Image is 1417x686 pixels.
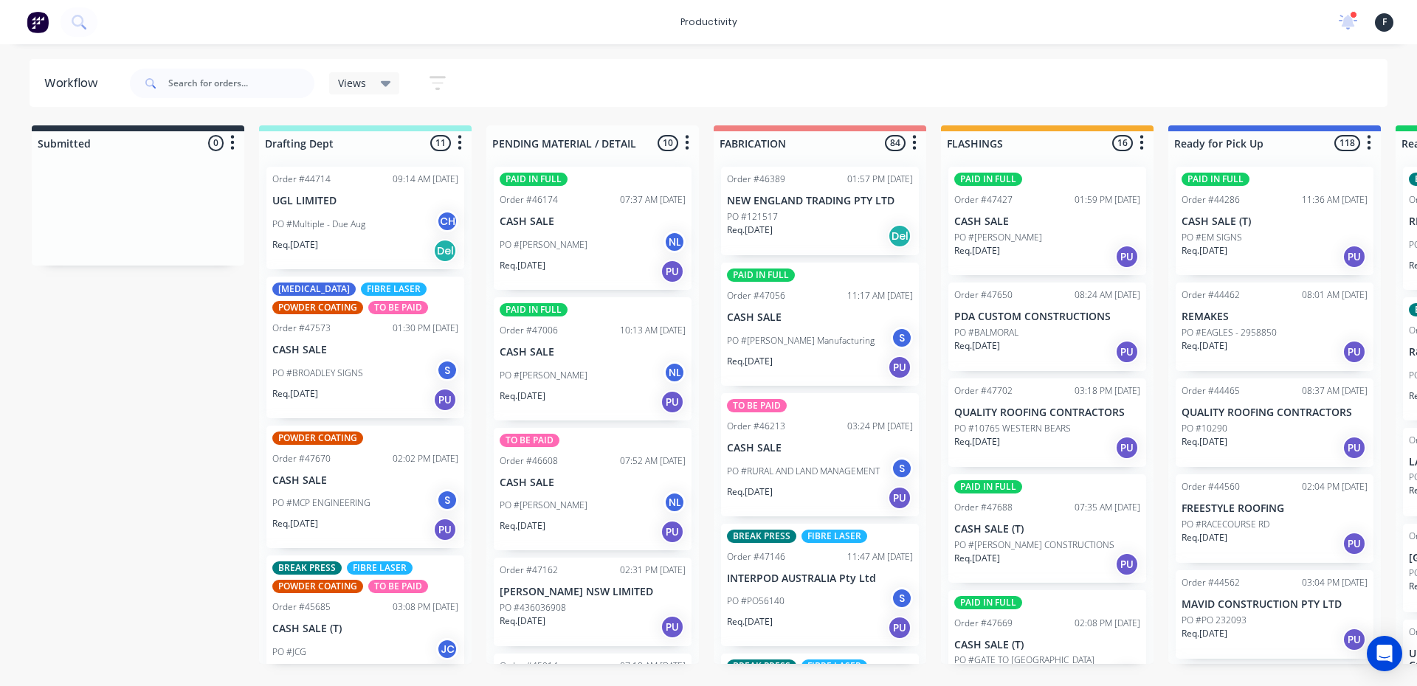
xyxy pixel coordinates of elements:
[954,288,1013,302] div: Order #47650
[954,596,1022,609] div: PAID IN FULL
[272,496,370,510] p: PO #MCP ENGINEERING
[663,231,686,253] div: NL
[266,426,464,549] div: POWDER COATINGOrder #4767002:02 PM [DATE]CASH SALEPO #MCP ENGINEERINGSReq.[DATE]PU
[954,193,1013,207] div: Order #47427
[727,615,773,628] p: Req. [DATE]
[27,11,49,33] img: Factory
[272,561,342,575] div: BREAK PRESS
[727,311,913,324] p: CASH SALE
[272,517,318,530] p: Req. [DATE]
[500,259,545,272] p: Req. [DATE]
[1342,436,1366,460] div: PU
[1182,215,1368,228] p: CASH SALE (T)
[801,659,867,673] div: FIBRE LASER
[1182,435,1227,448] p: Req. [DATE]
[1342,628,1366,651] div: PU
[948,474,1146,583] div: PAID IN FULLOrder #4768807:35 AM [DATE]CASH SALE (T)PO #[PERSON_NAME] CONSTRUCTIONSReq.[DATE]PU
[500,564,558,577] div: Order #47162
[1115,552,1139,576] div: PU
[1115,436,1139,460] div: PU
[661,520,684,544] div: PU
[727,399,787,412] div: TO BE PAID
[393,600,458,614] div: 03:08 PM [DATE]
[272,195,458,207] p: UGL LIMITED
[727,210,778,224] p: PO #121517
[954,617,1013,630] div: Order #47669
[1075,617,1140,630] div: 02:08 PM [DATE]
[1182,384,1240,398] div: Order #44465
[1302,288,1368,302] div: 08:01 AM [DATE]
[500,238,587,252] p: PO #[PERSON_NAME]
[500,454,558,468] div: Order #46608
[620,324,686,337] div: 10:13 AM [DATE]
[954,173,1022,186] div: PAID IN FULL
[727,659,796,673] div: BREAK PRESS
[1182,288,1240,302] div: Order #44462
[620,659,686,673] div: 07:18 AM [DATE]
[620,564,686,577] div: 02:31 PM [DATE]
[1182,231,1242,244] p: PO #EM SIGNS
[891,457,913,479] div: S
[494,558,692,646] div: Order #4716202:31 PM [DATE][PERSON_NAME] NSW LIMITEDPO #436036908Req.[DATE]PU
[500,303,568,316] div: PAID IN FULL
[847,550,913,564] div: 11:47 AM [DATE]
[1182,406,1368,419] p: QUALITY ROOFING CONTRACTORS
[954,538,1114,552] p: PO #[PERSON_NAME] CONSTRUCTIONS
[891,327,913,349] div: S
[272,600,331,614] div: Order #45685
[620,454,686,468] div: 07:52 AM [DATE]
[500,477,686,489] p: CASH SALE
[272,474,458,487] p: CASH SALE
[1176,570,1373,659] div: Order #4456203:04 PM [DATE]MAVID CONSTRUCTION PTY LTDPO #PO 232093Req.[DATE]PU
[1075,384,1140,398] div: 03:18 PM [DATE]
[1182,173,1249,186] div: PAID IN FULL
[1342,245,1366,268] div: PU
[500,215,686,228] p: CASH SALE
[954,501,1013,514] div: Order #47688
[1182,518,1269,531] p: PO #RACECOURSE RD
[168,69,314,98] input: Search for orders...
[494,428,692,551] div: TO BE PAIDOrder #4660807:52 AM [DATE]CASH SALEPO #[PERSON_NAME]NLReq.[DATE]PU
[954,523,1140,536] p: CASH SALE (T)
[393,322,458,335] div: 01:30 PM [DATE]
[494,167,692,290] div: PAID IN FULLOrder #4617407:37 AM [DATE]CASH SALEPO #[PERSON_NAME]NLReq.[DATE]PU
[1182,576,1240,589] div: Order #44562
[1182,311,1368,323] p: REMAKES
[1367,636,1402,671] div: Open Intercom Messenger
[727,485,773,499] p: Req. [DATE]
[847,173,913,186] div: 01:57 PM [DATE]
[1182,614,1247,627] p: PO #PO 232093
[1182,598,1368,611] p: MAVID CONSTRUCTION PTY LTD
[954,639,1140,651] p: CASH SALE (T)
[393,452,458,465] div: 02:02 PM [DATE]
[727,224,773,237] p: Req. [DATE]
[663,361,686,384] div: NL
[1302,576,1368,589] div: 03:04 PM [DATE]
[727,268,795,282] div: PAID IN FULL
[272,387,318,401] p: Req. [DATE]
[727,355,773,368] p: Req. [DATE]
[1182,326,1277,339] p: PO #EAGLES - 2958850
[1182,480,1240,493] div: Order #44560
[500,519,545,533] p: Req. [DATE]
[888,224,911,248] div: Del
[721,263,919,386] div: PAID IN FULLOrder #4705611:17 AM [DATE]CASH SALEPO #[PERSON_NAME] ManufacturingSReq.[DATE]PU
[1182,422,1227,435] p: PO #10290
[272,645,306,659] p: PO #JCG
[272,301,363,314] div: POWDER COATING
[954,480,1022,493] div: PAID IN FULL
[1075,288,1140,302] div: 08:24 AM [DATE]
[661,390,684,414] div: PU
[888,616,911,640] div: PU
[661,615,684,639] div: PU
[272,432,363,445] div: POWDER COATING
[500,193,558,207] div: Order #46174
[727,420,785,433] div: Order #46213
[1302,193,1368,207] div: 11:36 AM [DATE]
[266,167,464,269] div: Order #4471409:14 AM [DATE]UGL LIMITEDPO #Multiple - Due AugCHReq.[DATE]Del
[948,167,1146,275] div: PAID IN FULLOrder #4742701:59 PM [DATE]CASH SALEPO #[PERSON_NAME]Req.[DATE]PU
[954,215,1140,228] p: CASH SALE
[954,422,1071,435] p: PO #10765 WESTERN BEARS
[727,173,785,186] div: Order #46389
[954,311,1140,323] p: PDA CUSTOM CONSTRUCTIONS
